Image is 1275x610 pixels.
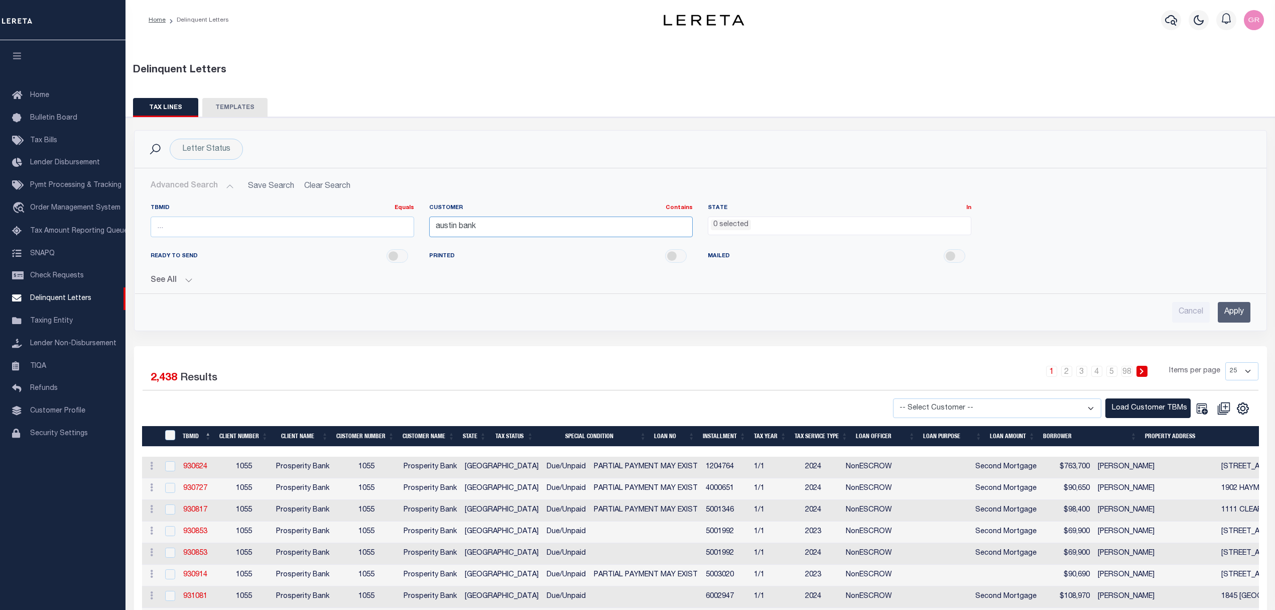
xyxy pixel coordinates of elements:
[183,485,207,492] a: 930727
[1041,500,1094,522] td: $98,400
[842,522,903,543] td: NonESCROW
[702,543,750,565] td: 5001992
[400,457,461,478] td: Prosperity Bank
[1046,366,1057,377] a: 1
[133,98,198,117] button: TAX LINES
[801,500,842,522] td: 2024
[151,373,177,383] span: 2,438
[547,506,586,514] span: Due/Unpaid
[400,586,461,608] td: Prosperity Bank
[966,205,971,211] a: In
[429,217,693,237] input: ...
[1169,366,1220,377] span: Items per page
[358,571,374,578] span: 1055
[702,522,750,543] td: 5001992
[702,500,750,522] td: 5001346
[183,593,207,600] a: 931081
[971,500,1041,522] td: Second Mortgage
[594,571,698,578] span: PARTIAL PAYMENT MAY EXIST
[702,565,750,586] td: 5003020
[1041,522,1094,543] td: $69,900
[236,528,252,535] span: 1055
[276,571,329,578] span: Prosperity Bank
[1041,565,1094,586] td: $90,690
[149,17,166,23] a: Home
[666,205,693,211] a: Contains
[12,202,28,215] i: travel_explore
[461,478,543,500] td: [GEOGRAPHIC_DATA]
[971,478,1041,500] td: Second Mortgage
[594,485,698,492] span: PARTIAL PAYMENT MAY EXIST
[750,426,791,447] th: Tax Year: activate to sort column ascending
[971,586,1041,608] td: Second Mortgage
[594,506,698,514] span: PARTIAL PAYMENT MAY EXIST
[791,426,852,447] th: Tax Service Type: activate to sort column ascending
[166,16,229,25] li: Delinquent Letters
[1041,543,1094,565] td: $69,900
[842,543,903,565] td: NonESCROW
[183,550,207,557] a: 930853
[30,408,85,415] span: Customer Profile
[170,139,243,160] div: Letter Status
[151,217,414,237] input: ...
[400,500,461,522] td: Prosperity Bank
[801,478,842,500] td: 2024
[151,276,1250,285] button: See All
[547,485,586,492] span: Due/Unpaid
[1094,457,1217,478] td: [PERSON_NAME]
[1091,366,1102,377] a: 4
[429,204,693,213] label: Customer
[711,220,751,231] li: 0 selected
[702,478,750,500] td: 4000651
[801,586,842,608] td: 2024
[708,204,971,213] label: STATE
[236,571,252,578] span: 1055
[461,500,543,522] td: [GEOGRAPHIC_DATA]
[538,426,651,447] th: Special Condition: activate to sort column ascending
[852,426,919,447] th: LOAN OFFICER: activate to sort column ascending
[30,385,58,392] span: Refunds
[547,528,586,535] span: Due/Unpaid
[750,478,801,500] td: 1/1
[358,550,374,557] span: 1055
[594,463,698,470] span: PARTIAL PAYMENT MAY EXIST
[30,159,100,166] span: Lender Disbursement
[400,522,461,543] td: Prosperity Bank
[750,565,801,586] td: 1/1
[801,543,842,565] td: 2024
[151,204,414,213] label: TBMID
[461,522,543,543] td: [GEOGRAPHIC_DATA]
[180,370,217,386] label: Results
[395,205,414,211] a: Equals
[276,550,329,557] span: Prosperity Bank
[399,426,459,447] th: Customer Name: activate to sort column ascending
[986,426,1039,447] th: LOAN AMOUNT: activate to sort column ascending
[1094,522,1217,543] td: [PERSON_NAME]
[699,426,750,447] th: Installment: activate to sort column ascending
[133,63,1268,78] div: Delinquent Letters
[1076,366,1087,377] a: 3
[801,457,842,478] td: 2024
[151,176,234,196] button: Advanced Search
[459,426,490,447] th: STATE: activate to sort column ascending
[236,485,252,492] span: 1055
[1041,457,1094,478] td: $763,700
[429,252,455,261] span: PRINTED
[842,457,903,478] td: NonESCROW
[236,550,252,557] span: 1055
[1094,478,1217,500] td: [PERSON_NAME]
[183,528,207,535] a: 930853
[842,478,903,500] td: NonESCROW
[1094,543,1217,565] td: [PERSON_NAME]
[1106,366,1117,377] a: 5
[215,426,272,447] th: Client Number: activate to sort column ascending
[276,593,329,600] span: Prosperity Bank
[1121,366,1132,377] a: 98
[490,426,538,447] th: Tax Status: activate to sort column ascending
[1094,500,1217,522] td: [PERSON_NAME]
[1061,366,1072,377] a: 2
[358,506,374,514] span: 1055
[461,565,543,586] td: [GEOGRAPHIC_DATA]
[801,565,842,586] td: 2023
[183,463,207,470] a: 930624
